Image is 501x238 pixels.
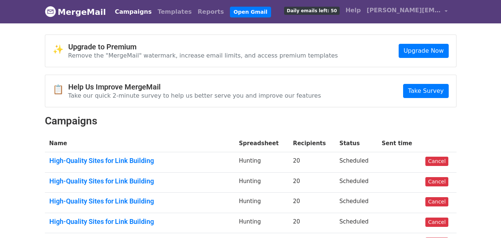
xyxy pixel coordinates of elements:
[425,177,448,186] a: Cancel
[377,135,421,152] th: Sent time
[49,218,230,226] a: High-Quality Sites for Link Building
[45,4,106,20] a: MergeMail
[49,157,230,165] a: High-Quality Sites for Link Building
[367,6,441,15] span: [PERSON_NAME][EMAIL_ADDRESS][DOMAIN_NAME]
[49,197,230,205] a: High-Quality Sites for Link Building
[343,3,364,18] a: Help
[335,193,377,213] td: Scheduled
[234,172,289,193] td: Hunting
[230,7,271,17] a: Open Gmail
[45,135,235,152] th: Name
[195,4,227,19] a: Reports
[425,157,448,166] a: Cancel
[68,52,338,59] p: Remove the "MergeMail" watermark, increase email limits, and access premium templates
[335,152,377,173] td: Scheduled
[53,44,68,55] span: ✨
[112,4,155,19] a: Campaigns
[284,7,339,15] span: Daily emails left: 50
[289,135,335,152] th: Recipients
[68,42,338,51] h4: Upgrade to Premium
[289,152,335,173] td: 20
[425,197,448,206] a: Cancel
[53,84,68,95] span: 📋
[289,213,335,233] td: 20
[45,115,456,127] h2: Campaigns
[234,152,289,173] td: Hunting
[399,44,448,58] a: Upgrade Now
[335,135,377,152] th: Status
[45,6,56,17] img: MergeMail logo
[155,4,195,19] a: Templates
[403,84,448,98] a: Take Survey
[234,135,289,152] th: Spreadsheet
[289,172,335,193] td: 20
[68,92,321,100] p: Take our quick 2-minute survey to help us better serve you and improve our features
[335,172,377,193] td: Scheduled
[234,193,289,213] td: Hunting
[289,193,335,213] td: 20
[49,177,230,185] a: High-Quality Sites for Link Building
[425,218,448,227] a: Cancel
[68,82,321,91] h4: Help Us Improve MergeMail
[281,3,342,18] a: Daily emails left: 50
[335,213,377,233] td: Scheduled
[234,213,289,233] td: Hunting
[364,3,451,20] a: [PERSON_NAME][EMAIL_ADDRESS][DOMAIN_NAME]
